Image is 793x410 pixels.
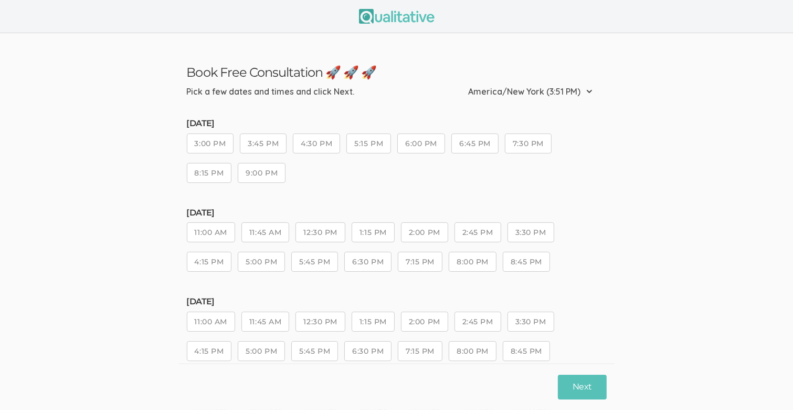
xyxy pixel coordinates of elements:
[187,252,232,272] button: 4:15 PM
[187,312,235,332] button: 11:00 AM
[505,134,552,153] button: 7:30 PM
[507,312,554,332] button: 3:30 PM
[401,312,448,332] button: 2:00 PM
[291,341,338,361] button: 5:45 PM
[187,341,232,361] button: 4:15 PM
[187,86,355,98] div: Pick a few dates and times and click Next.
[241,222,289,242] button: 11:45 AM
[503,252,550,272] button: 8:45 PM
[359,9,435,24] img: Qualitative
[558,375,606,399] button: Next
[397,134,445,153] button: 6:00 PM
[238,252,285,272] button: 5:00 PM
[344,341,392,361] button: 6:30 PM
[295,222,345,242] button: 12:30 PM
[238,341,285,361] button: 5:00 PM
[187,297,607,306] h5: [DATE]
[187,119,607,128] h5: [DATE]
[344,252,392,272] button: 6:30 PM
[241,312,289,332] button: 11:45 AM
[401,222,448,242] button: 2:00 PM
[187,65,607,80] h3: Book Free Consultation 🚀 🚀 🚀
[451,134,499,153] button: 6:45 PM
[398,252,442,272] button: 7:15 PM
[352,222,395,242] button: 1:15 PM
[187,222,235,242] button: 11:00 AM
[295,312,345,332] button: 12:30 PM
[503,341,550,361] button: 8:45 PM
[187,134,234,153] button: 3:00 PM
[293,134,340,153] button: 4:30 PM
[507,222,554,242] button: 3:30 PM
[449,252,496,272] button: 8:00 PM
[398,341,442,361] button: 7:15 PM
[346,134,391,153] button: 5:15 PM
[449,341,496,361] button: 8:00 PM
[291,252,338,272] button: 5:45 PM
[240,134,287,153] button: 3:45 PM
[187,163,232,183] button: 8:15 PM
[454,222,501,242] button: 2:45 PM
[352,312,395,332] button: 1:15 PM
[454,312,501,332] button: 2:45 PM
[187,208,607,218] h5: [DATE]
[238,163,286,183] button: 9:00 PM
